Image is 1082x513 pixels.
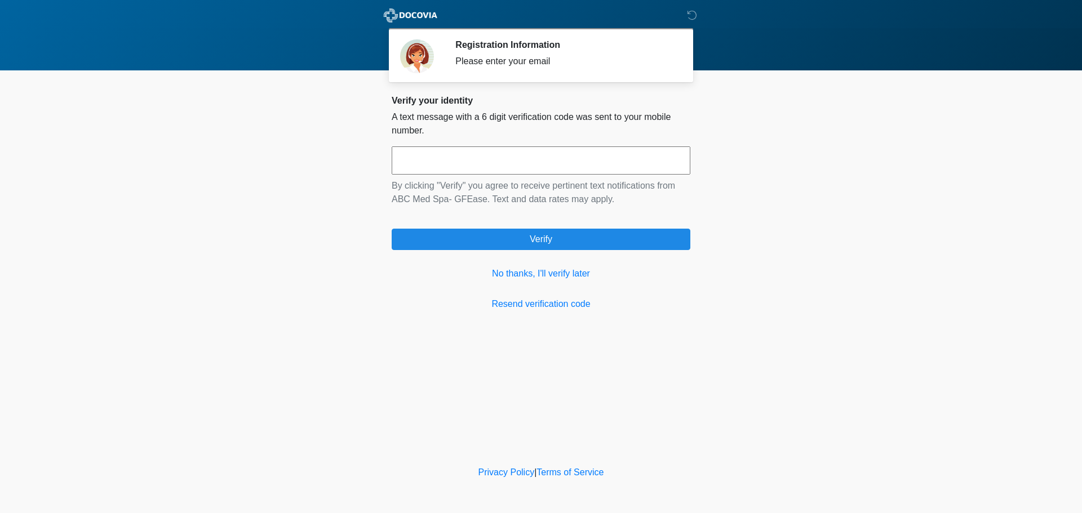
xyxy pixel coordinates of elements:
[400,39,434,73] img: Agent Avatar
[455,39,673,50] h2: Registration Information
[534,467,536,477] a: |
[536,467,604,477] a: Terms of Service
[478,467,535,477] a: Privacy Policy
[455,55,673,68] div: Please enter your email
[392,95,690,106] h2: Verify your identity
[392,110,690,137] p: A text message with a 6 digit verification code was sent to your mobile number.
[392,267,690,280] a: No thanks, I'll verify later
[392,179,690,206] p: By clicking "Verify" you agree to receive pertinent text notifications from ABC Med Spa- GFEase. ...
[380,8,441,23] img: ABC Med Spa- GFEase Logo
[392,229,690,250] button: Verify
[392,297,690,311] a: Resend verification code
